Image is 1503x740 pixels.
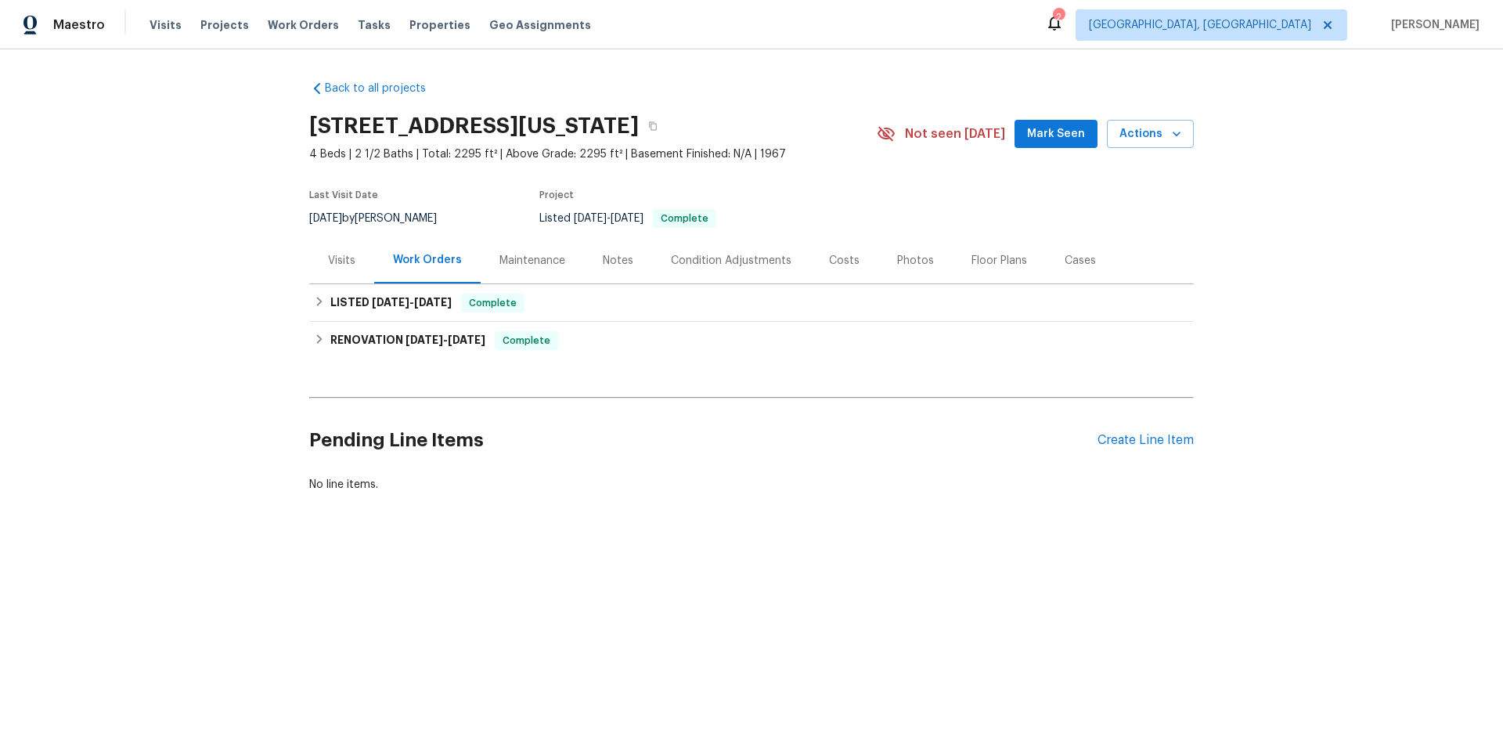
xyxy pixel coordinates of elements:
div: Create Line Item [1098,433,1194,448]
div: Maintenance [499,253,565,269]
span: [GEOGRAPHIC_DATA], [GEOGRAPHIC_DATA] [1089,17,1311,33]
span: Last Visit Date [309,190,378,200]
div: Photos [897,253,934,269]
div: Work Orders [393,252,462,268]
span: Complete [463,295,523,311]
span: Not seen [DATE] [905,126,1005,142]
span: Projects [200,17,249,33]
div: Floor Plans [971,253,1027,269]
span: Properties [409,17,470,33]
button: Copy Address [639,112,667,140]
div: RENOVATION [DATE]-[DATE]Complete [309,322,1194,359]
div: Costs [829,253,860,269]
span: Geo Assignments [489,17,591,33]
span: [DATE] [309,213,342,224]
div: by [PERSON_NAME] [309,209,456,228]
div: Condition Adjustments [671,253,791,269]
span: 4 Beds | 2 1/2 Baths | Total: 2295 ft² | Above Grade: 2295 ft² | Basement Finished: N/A | 1967 [309,146,877,162]
span: [DATE] [372,297,409,308]
button: Mark Seen [1015,120,1098,149]
span: Tasks [358,20,391,31]
span: Complete [496,333,557,348]
h6: LISTED [330,294,452,312]
div: LISTED [DATE]-[DATE]Complete [309,284,1194,322]
span: - [574,213,643,224]
div: Cases [1065,253,1096,269]
span: Complete [654,214,715,223]
button: Actions [1107,120,1194,149]
span: Project [539,190,574,200]
span: - [405,334,485,345]
span: - [372,297,452,308]
span: [DATE] [448,334,485,345]
div: No line items. [309,477,1194,493]
span: [DATE] [405,334,443,345]
span: Visits [150,17,182,33]
div: Visits [328,253,355,269]
h2: Pending Line Items [309,404,1098,477]
span: Actions [1119,125,1181,144]
span: [DATE] [574,213,607,224]
span: Work Orders [268,17,339,33]
span: [DATE] [611,213,643,224]
div: Notes [603,253,633,269]
h6: RENOVATION [330,331,485,350]
span: [PERSON_NAME] [1385,17,1480,33]
span: [DATE] [414,297,452,308]
span: Maestro [53,17,105,33]
h2: [STREET_ADDRESS][US_STATE] [309,118,639,134]
span: Mark Seen [1027,125,1085,144]
a: Back to all projects [309,81,460,96]
span: Listed [539,213,716,224]
div: 2 [1053,9,1064,25]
